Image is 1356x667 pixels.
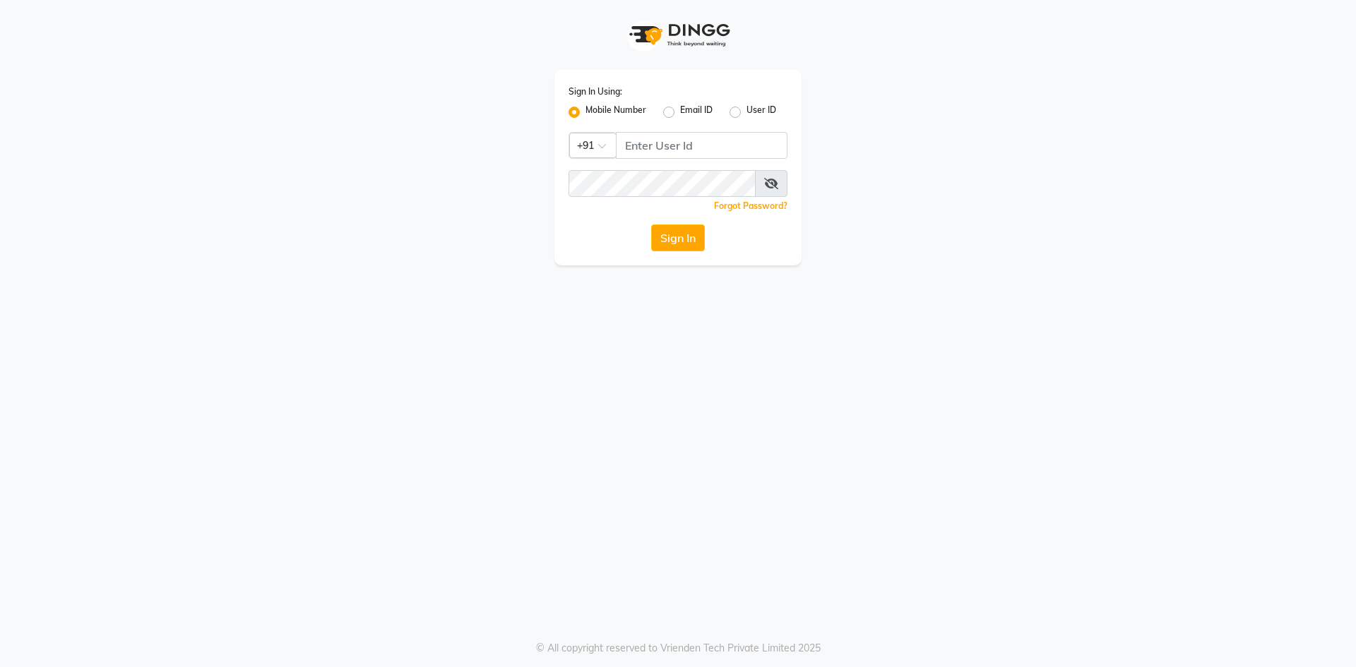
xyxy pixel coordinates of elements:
label: Email ID [680,104,713,121]
button: Sign In [651,224,705,251]
label: Mobile Number [585,104,646,121]
label: Sign In Using: [569,85,622,98]
input: Username [569,170,756,197]
a: Forgot Password? [714,200,787,211]
input: Username [616,132,787,159]
label: User ID [747,104,776,121]
img: logo1.svg [621,14,734,56]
